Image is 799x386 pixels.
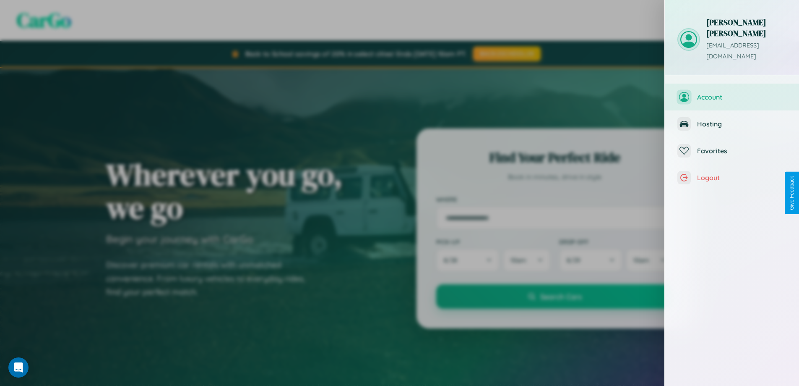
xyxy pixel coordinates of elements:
div: Give Feedback [789,176,795,210]
button: Favorites [665,137,799,164]
span: Hosting [697,120,786,128]
button: Hosting [665,110,799,137]
span: Favorites [697,147,786,155]
span: Logout [697,173,786,182]
h3: [PERSON_NAME] [PERSON_NAME] [706,17,786,39]
p: [EMAIL_ADDRESS][DOMAIN_NAME] [706,40,786,62]
button: Logout [665,164,799,191]
span: Account [697,93,786,101]
div: Open Intercom Messenger [8,357,29,378]
button: Account [665,84,799,110]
